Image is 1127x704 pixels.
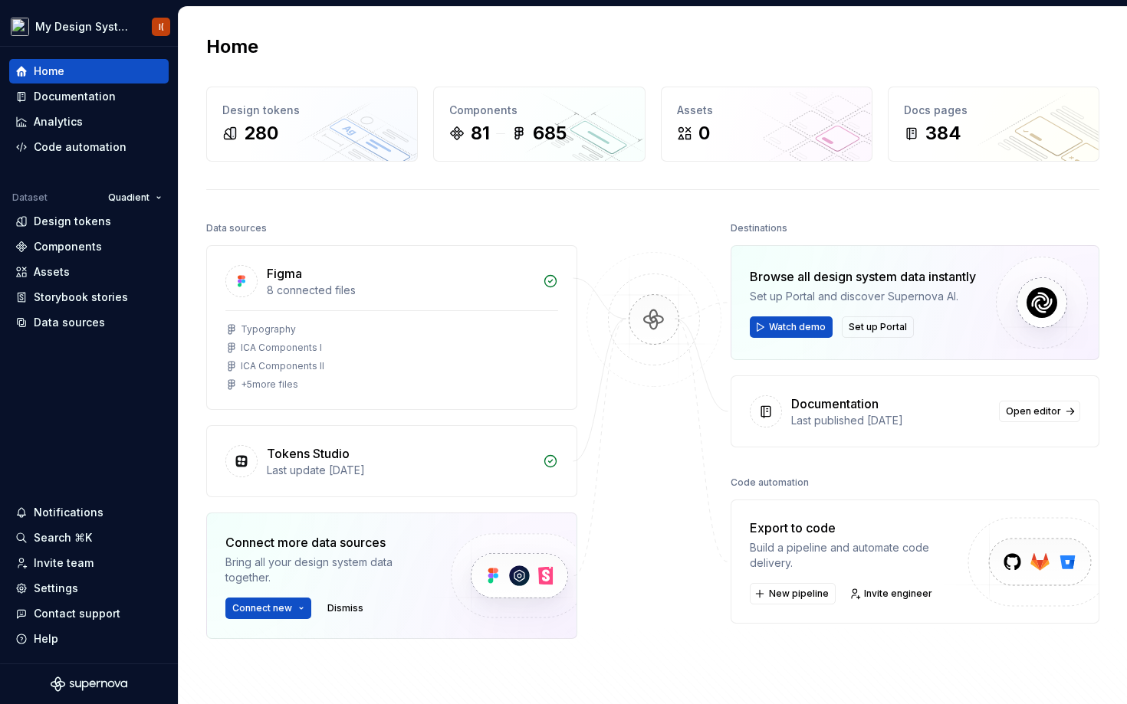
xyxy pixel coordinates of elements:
[9,601,169,626] button: Contact support
[35,19,133,34] div: My Design System
[9,234,169,259] a: Components
[34,606,120,621] div: Contact support
[9,84,169,109] a: Documentation
[791,413,990,428] div: Last published [DATE]
[159,21,164,33] div: I(
[750,316,833,338] button: Watch demo
[225,598,311,619] button: Connect new
[750,289,976,304] div: Set up Portal and discover Supernova AI.
[34,581,78,596] div: Settings
[34,114,83,129] div: Analytics
[51,676,127,692] svg: Supernova Logo
[849,321,907,333] span: Set up Portal
[731,472,809,493] div: Code automation
[9,526,169,550] button: Search ⌘K
[9,59,169,83] a: Home
[267,463,534,478] div: Last update [DATE]
[267,264,302,283] div: Figma
[34,505,103,520] div: Notifications
[34,555,94,571] div: Invite team
[222,103,402,118] div: Design tokens
[471,121,490,146] div: 81
[999,401,1080,422] a: Open editor
[34,315,105,330] div: Data sources
[750,267,976,286] div: Browse all design system data instantly
[320,598,370,619] button: Dismiss
[3,10,175,43] button: My Design SystemI(
[9,310,169,335] a: Data sources
[34,139,127,155] div: Code automation
[9,551,169,575] a: Invite team
[698,121,710,146] div: 0
[241,323,296,336] div: Typography
[9,576,169,601] a: Settings
[888,87,1099,162] a: Docs pages384
[864,588,932,600] span: Invite engineer
[241,360,324,372] div: ICA Components II
[206,87,418,162] a: Design tokens280
[241,342,322,354] div: ICA Components I
[731,218,787,239] div: Destinations
[34,239,102,254] div: Components
[34,64,64,79] div: Home
[34,631,58,647] div: Help
[904,103,1083,118] div: Docs pages
[9,285,169,309] a: Storybook stories
[769,321,826,333] span: Watch demo
[327,602,363,614] span: Dismiss
[533,121,567,146] div: 685
[433,87,645,162] a: Components81685
[750,583,836,604] button: New pipeline
[661,87,872,162] a: Assets0
[225,533,425,552] div: Connect more data sources
[34,214,111,229] div: Design tokens
[769,588,829,600] span: New pipeline
[925,121,961,146] div: 384
[9,500,169,525] button: Notifications
[267,283,534,298] div: 8 connected files
[750,519,970,537] div: Export to code
[791,395,879,413] div: Documentation
[1006,405,1061,417] span: Open editor
[9,260,169,284] a: Assets
[206,218,267,239] div: Data sources
[206,245,577,410] a: Figma8 connected filesTypographyICA Components IICA Components II+5more files
[101,187,169,208] button: Quadient
[34,264,70,280] div: Assets
[9,209,169,234] a: Design tokens
[750,540,970,571] div: Build a pipeline and automate code delivery.
[677,103,856,118] div: Assets
[9,110,169,134] a: Analytics
[845,583,939,604] a: Invite engineer
[241,378,298,391] div: + 5 more files
[11,18,29,36] img: 6523a3b9-8e87-42c6-9977-0b9a54b06238.png
[225,555,425,585] div: Bring all your design system data together.
[34,530,92,545] div: Search ⌘K
[244,121,278,146] div: 280
[206,34,258,59] h2: Home
[12,192,48,204] div: Dataset
[34,89,116,104] div: Documentation
[267,444,350,463] div: Tokens Studio
[34,290,128,305] div: Storybook stories
[449,103,629,118] div: Components
[842,316,914,338] button: Set up Portal
[9,135,169,159] a: Code automation
[232,602,292,614] span: Connect new
[206,425,577,497] a: Tokens StudioLast update [DATE]
[9,627,169,651] button: Help
[108,192,149,204] span: Quadient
